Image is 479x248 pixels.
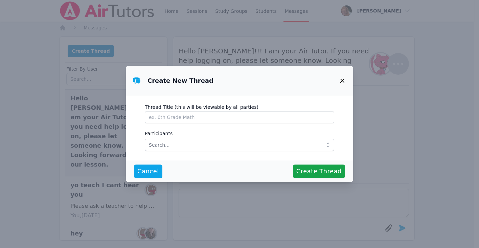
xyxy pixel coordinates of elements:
[137,167,159,176] span: Cancel
[145,139,334,151] input: Search...
[293,165,345,178] button: Create Thread
[145,127,334,138] label: Participants
[145,111,334,123] input: ex, 6th Grade Math
[296,167,342,176] span: Create Thread
[145,101,334,111] label: Thread Title (this will be viewable by all parties)
[134,165,162,178] button: Cancel
[147,77,213,85] h3: Create New Thread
